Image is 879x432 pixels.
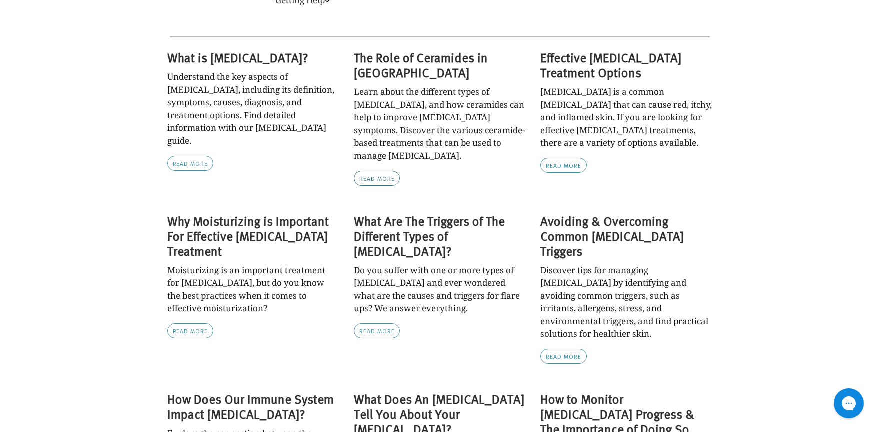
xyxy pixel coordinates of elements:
a: Effective [MEDICAL_DATA] Treatment Options [540,50,712,80]
a: What Are The Triggers of The Different Types of [MEDICAL_DATA]? [354,213,525,258]
div: Do you suffer with one or more types of [MEDICAL_DATA] and ever wondered what are the causes and ... [354,264,525,315]
a: Read more: What is Eczema? [167,156,214,171]
a: Read more: What Are The Triggers of The Different Types of Eczema? [354,323,400,338]
iframe: Gorgias live chat messenger [829,385,869,422]
a: Why Moisturizing is Important For Effective [MEDICAL_DATA] Treatment [167,213,339,258]
div: Discover tips for managing [MEDICAL_DATA] by identifying and avoiding common triggers, such as ir... [540,264,712,340]
a: The Role of Ceramides in [GEOGRAPHIC_DATA] [354,50,525,80]
div: [MEDICAL_DATA] is a common [MEDICAL_DATA] that can cause red, itchy, and inflamed skin. If you ar... [540,85,712,149]
a: Avoiding & Overcoming Common [MEDICAL_DATA] Triggers [540,213,712,258]
div: Learn about the different types of [MEDICAL_DATA], and how ceramides can help to improve [MEDICAL... [354,85,525,162]
div: Understand the key aspects of [MEDICAL_DATA], including its definition, symptoms, causes, diagnos... [167,70,339,147]
a: What is [MEDICAL_DATA]? [167,50,339,65]
a: Read more: The Role of Ceramides in Eczema [354,171,400,186]
div: Moisturizing is an important treatment for [MEDICAL_DATA], but do you know the best practices whe... [167,264,339,315]
a: How Does Our Immune System Impact [MEDICAL_DATA]? [167,391,339,421]
a: Read more: Effective Eczema Treatment Options [540,158,587,173]
a: Read more: Avoiding & Overcoming Common Eczema Triggers [540,349,587,364]
a: Read more: Why Moisturizing is Important For Effective Eczema Treatment [167,323,214,338]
